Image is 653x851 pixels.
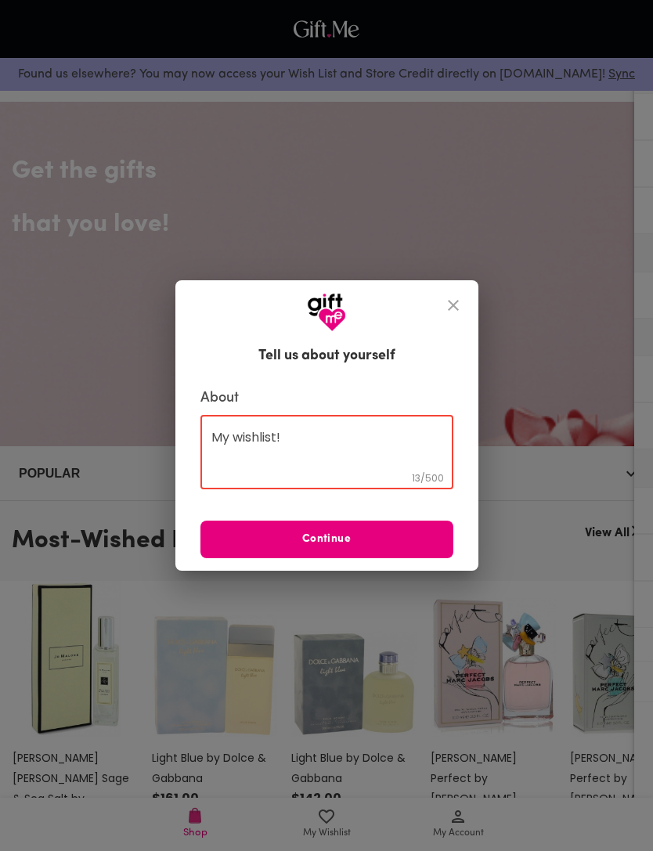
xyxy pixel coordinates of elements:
img: GiftMe Logo [307,293,346,332]
button: close [435,287,472,324]
span: 13 / 500 [412,471,444,485]
button: Continue [200,521,453,558]
textarea: My wishlist! [211,430,442,474]
label: About [200,389,453,408]
h6: Tell us about yourself [258,346,395,367]
span: Continue [200,531,453,548]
